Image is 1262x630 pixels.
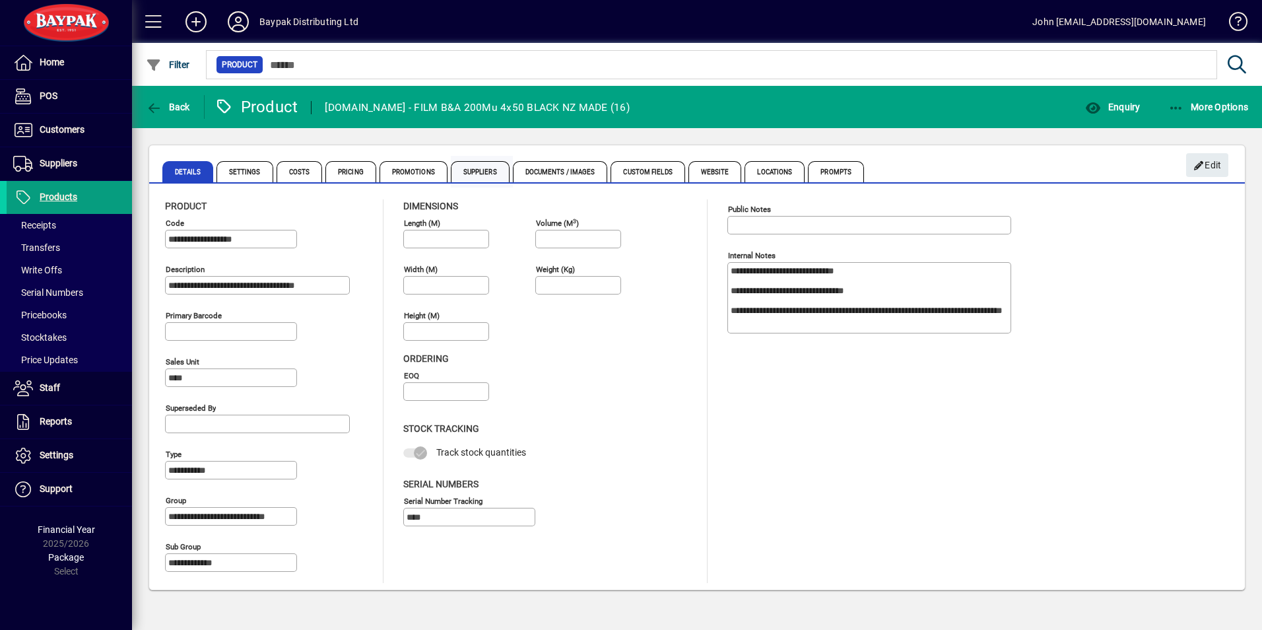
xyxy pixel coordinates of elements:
[40,90,57,101] span: POS
[1186,153,1228,177] button: Edit
[7,372,132,405] a: Staff
[13,265,62,275] span: Write Offs
[175,10,217,34] button: Add
[1032,11,1206,32] div: John [EMAIL_ADDRESS][DOMAIN_NAME]
[7,214,132,236] a: Receipts
[166,265,205,274] mat-label: Description
[7,236,132,259] a: Transfers
[166,357,199,367] mat-label: Sales unit
[222,58,257,71] span: Product
[745,161,805,182] span: Locations
[165,201,207,211] span: Product
[380,161,448,182] span: Promotions
[7,304,132,326] a: Pricebooks
[688,161,742,182] span: Website
[277,161,323,182] span: Costs
[1082,95,1143,119] button: Enquiry
[13,242,60,253] span: Transfers
[7,326,132,349] a: Stocktakes
[166,219,184,228] mat-label: Code
[611,161,684,182] span: Custom Fields
[143,95,193,119] button: Back
[1085,102,1140,112] span: Enquiry
[7,114,132,147] a: Customers
[166,311,222,320] mat-label: Primary barcode
[38,524,95,535] span: Financial Year
[728,251,776,260] mat-label: Internal Notes
[7,349,132,371] a: Price Updates
[325,97,630,118] div: [DOMAIN_NAME] - FILM B&A 200Mu 4x50 BLACK NZ MADE (16)
[1168,102,1249,112] span: More Options
[436,447,526,458] span: Track stock quantities
[132,95,205,119] app-page-header-button: Back
[403,423,479,434] span: Stock Tracking
[403,479,479,489] span: Serial Numbers
[13,220,56,230] span: Receipts
[536,219,579,228] mat-label: Volume (m )
[325,161,376,182] span: Pricing
[40,450,73,460] span: Settings
[536,265,575,274] mat-label: Weight (Kg)
[808,161,864,182] span: Prompts
[166,450,182,459] mat-label: Type
[1219,3,1245,46] a: Knowledge Base
[451,161,510,182] span: Suppliers
[40,158,77,168] span: Suppliers
[1165,95,1252,119] button: More Options
[7,473,132,506] a: Support
[1193,155,1222,176] span: Edit
[215,96,298,118] div: Product
[217,10,259,34] button: Profile
[404,219,440,228] mat-label: Length (m)
[404,311,440,320] mat-label: Height (m)
[13,310,67,320] span: Pricebooks
[48,552,84,563] span: Package
[13,332,67,343] span: Stocktakes
[404,371,419,380] mat-label: EOQ
[143,53,193,77] button: Filter
[259,11,358,32] div: Baypak Distributing Ltd
[403,201,458,211] span: Dimensions
[7,80,132,113] a: POS
[7,46,132,79] a: Home
[216,161,273,182] span: Settings
[40,192,77,202] span: Products
[40,124,84,135] span: Customers
[513,161,608,182] span: Documents / Images
[166,542,201,551] mat-label: Sub group
[166,403,216,413] mat-label: Superseded by
[7,439,132,472] a: Settings
[728,205,771,214] mat-label: Public Notes
[146,59,190,70] span: Filter
[7,147,132,180] a: Suppliers
[13,287,83,298] span: Serial Numbers
[40,382,60,393] span: Staff
[7,259,132,281] a: Write Offs
[40,483,73,494] span: Support
[7,281,132,304] a: Serial Numbers
[40,416,72,427] span: Reports
[40,57,64,67] span: Home
[7,405,132,438] a: Reports
[404,496,482,505] mat-label: Serial Number tracking
[573,217,576,224] sup: 3
[404,265,438,274] mat-label: Width (m)
[162,161,213,182] span: Details
[403,353,449,364] span: Ordering
[13,355,78,365] span: Price Updates
[166,496,186,505] mat-label: Group
[146,102,190,112] span: Back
